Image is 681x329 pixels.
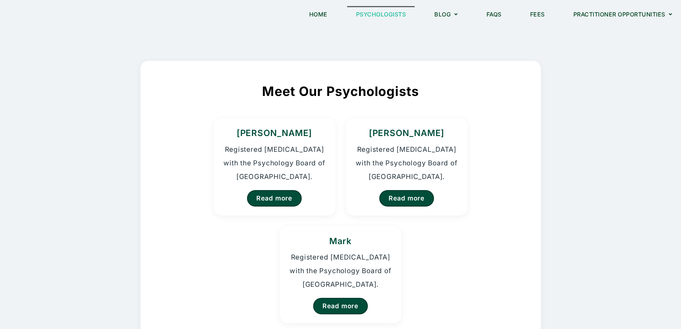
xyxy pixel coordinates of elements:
h3: Mark [289,235,393,247]
a: Read more about Mark [313,298,368,314]
a: Read more about Homer [379,190,434,207]
p: Registered [MEDICAL_DATA] with the Psychology Board of [GEOGRAPHIC_DATA]. [355,143,459,184]
a: Read more about Kristina [247,190,302,207]
a: Blog [425,6,467,23]
p: Registered [MEDICAL_DATA] with the Psychology Board of [GEOGRAPHIC_DATA]. [289,251,393,291]
h3: [PERSON_NAME] [355,127,459,139]
a: Home [300,6,336,23]
h2: Meet Our Psychologists [167,82,514,100]
a: Fees [521,6,554,23]
a: Psychologists [347,6,415,23]
p: Registered [MEDICAL_DATA] with the Psychology Board of [GEOGRAPHIC_DATA]. [223,143,326,184]
a: FAQs [478,6,510,23]
h3: [PERSON_NAME] [223,127,326,139]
